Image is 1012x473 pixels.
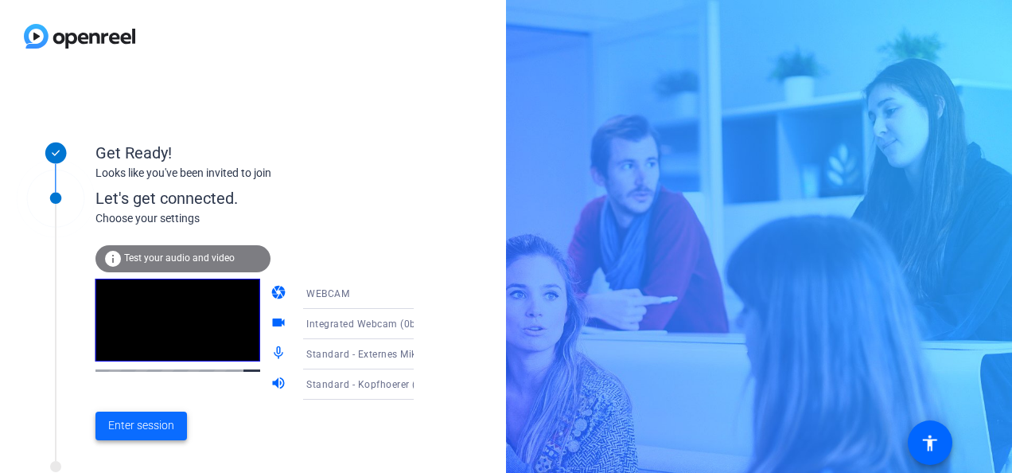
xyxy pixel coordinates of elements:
mat-icon: mic_none [271,345,290,364]
span: Test your audio and video [124,252,235,264]
span: Standard - Externes Mikrofon (Realtek(R) Audio) [306,347,529,360]
mat-icon: accessibility [921,433,940,452]
button: Enter session [95,412,187,440]
mat-icon: volume_up [271,375,290,394]
div: Looks like you've been invited to join [95,165,414,182]
span: Integrated Webcam (0bda:5570) [306,317,458,330]
span: Enter session [108,417,174,434]
span: WEBCAM [306,288,349,299]
mat-icon: camera [271,284,290,303]
mat-icon: info [103,249,123,268]
div: Choose your settings [95,210,446,227]
span: Standard - Kopfhoerer (Realtek(R) Audio) [306,377,496,390]
div: Let's get connected. [95,186,446,210]
div: Get Ready! [95,141,414,165]
mat-icon: videocam [271,315,290,334]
